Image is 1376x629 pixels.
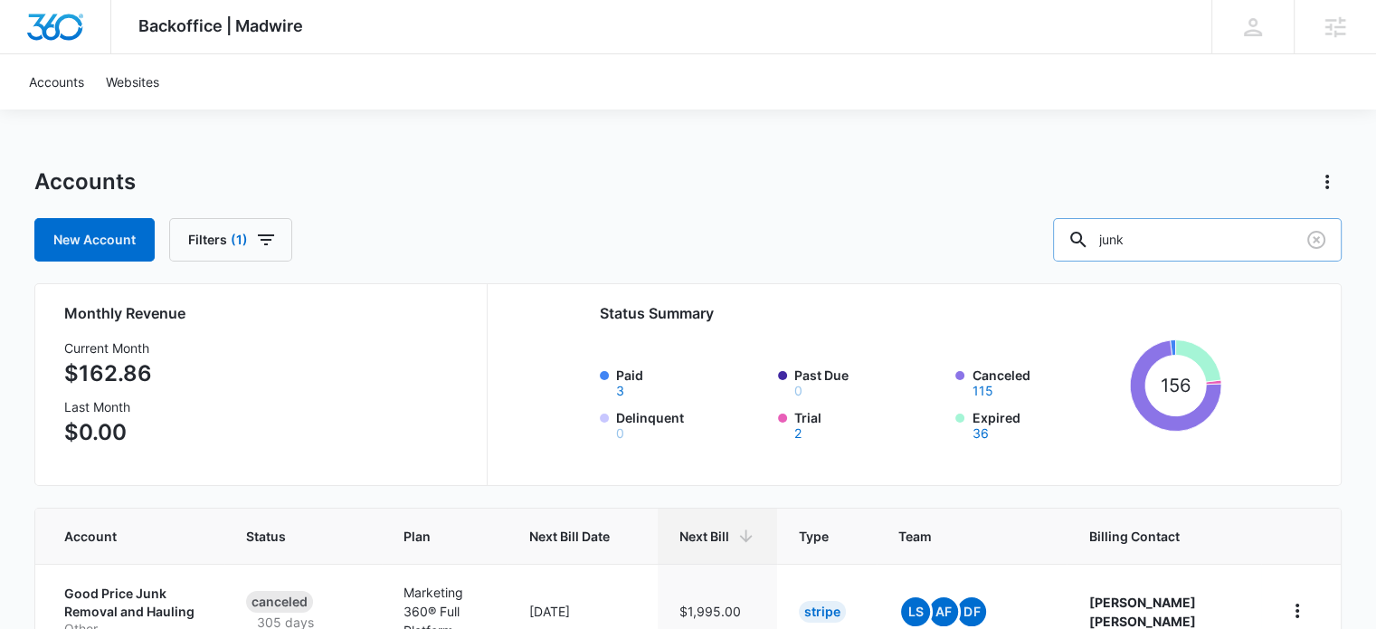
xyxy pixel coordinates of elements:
span: Team [898,527,1019,546]
input: Search [1053,218,1342,262]
button: home [1283,596,1312,625]
a: Accounts [18,54,95,110]
span: Next Bill Date [529,527,610,546]
p: $0.00 [64,416,152,449]
strong: [PERSON_NAME] [PERSON_NAME] [1088,595,1195,629]
button: Trial [794,427,802,440]
span: Plan [403,527,486,546]
h2: Monthly Revenue [64,302,465,324]
span: Billing Contact [1088,527,1239,546]
h2: Status Summary [600,302,1221,324]
h3: Current Month [64,338,152,357]
p: Good Price Junk Removal and Hauling [64,585,203,620]
label: Trial [794,408,945,440]
span: LS [901,597,930,626]
p: $162.86 [64,357,152,390]
label: Delinquent [616,408,767,440]
span: AF [929,597,958,626]
label: Past Due [794,366,945,397]
a: Websites [95,54,170,110]
label: Expired [972,408,1123,440]
span: Next Bill [679,527,729,546]
a: New Account [34,218,155,262]
button: Filters(1) [169,218,292,262]
button: Clear [1302,225,1331,254]
h1: Accounts [34,168,136,195]
button: Expired [972,427,988,440]
label: Canceled [972,366,1123,397]
span: (1) [231,233,248,246]
h3: Last Month [64,397,152,416]
label: Paid [616,366,767,397]
span: Type [799,527,829,546]
span: Status [246,527,334,546]
span: Account [64,527,176,546]
span: Backoffice | Madwire [138,16,303,35]
div: Stripe [799,601,846,623]
button: Actions [1313,167,1342,196]
span: DF [957,597,986,626]
button: Canceled [972,385,992,397]
div: Canceled [246,591,313,613]
tspan: 156 [1160,374,1191,396]
button: Paid [616,385,624,397]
